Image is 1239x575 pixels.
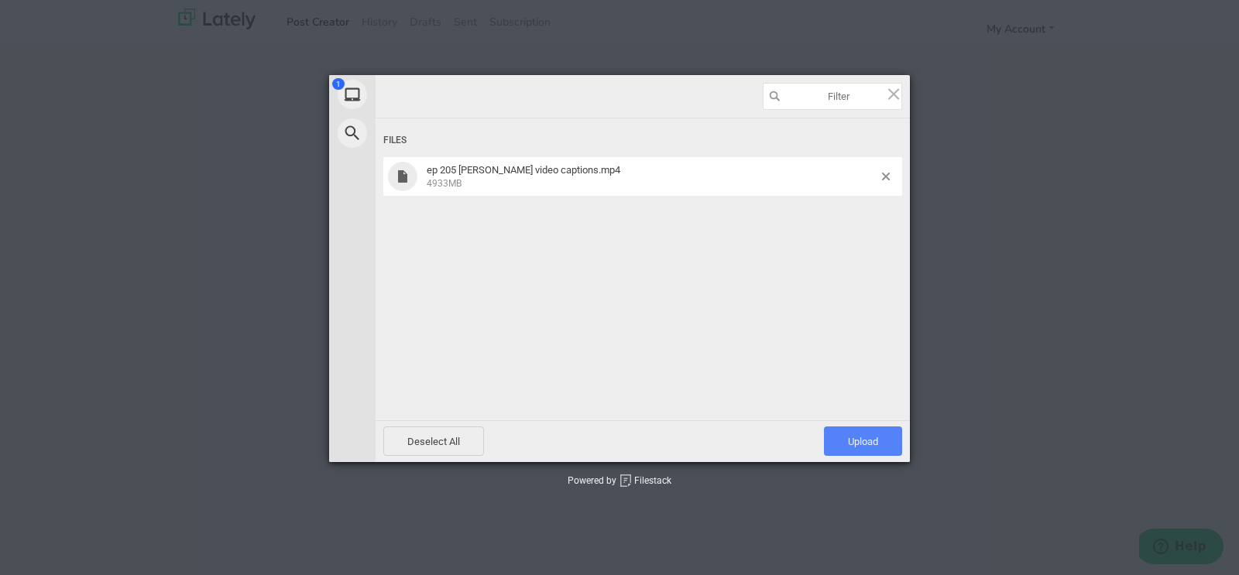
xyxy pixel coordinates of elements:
[848,436,878,447] span: Upload
[332,78,345,90] span: 1
[568,474,671,488] div: Powered by Filestack
[383,126,902,155] div: Files
[824,426,902,456] span: Upload
[36,11,67,25] span: Help
[427,164,620,176] span: ep 205 [PERSON_NAME] video captions.mp4
[383,426,484,456] span: Deselect All
[427,178,462,189] span: 4933MB
[329,114,515,152] div: Web Search
[422,164,882,190] span: ep 205 doug brown_original video captions.mp4
[763,83,902,110] input: Filter
[885,85,902,102] span: Click here or hit ESC to close picker
[329,75,515,114] div: My Device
